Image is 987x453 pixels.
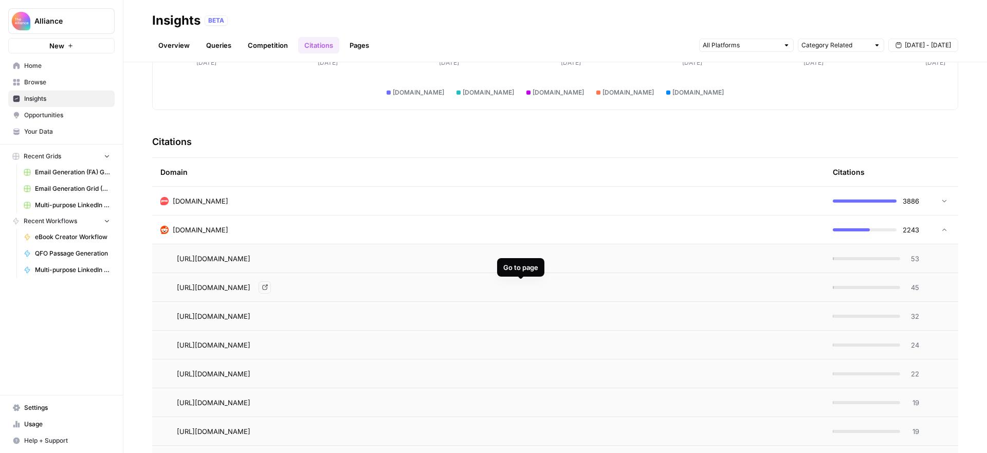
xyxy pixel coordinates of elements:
[19,164,115,180] a: Email Generation (FA) Grid
[925,59,945,66] tspan: [DATE]
[906,369,919,379] span: 22
[160,197,169,205] img: hs0bps27obw0jjabbbu51k6ul7gh
[906,282,919,293] span: 45
[801,40,869,50] input: Category Related
[8,149,115,164] button: Recent Grids
[888,39,958,52] button: [DATE] - [DATE]
[906,397,919,408] span: 19
[152,12,200,29] div: Insights
[8,213,115,229] button: Recent Workflows
[24,420,110,429] span: Usage
[903,196,919,206] span: 3886
[903,225,919,235] span: 2243
[833,158,865,186] div: Citations
[906,253,919,264] span: 53
[8,416,115,432] a: Usage
[439,59,459,66] tspan: [DATE]
[8,58,115,74] a: Home
[8,38,115,53] button: New
[49,41,64,51] span: New
[19,262,115,278] a: Multi-purpose LinkedIn Workflow
[8,123,115,140] a: Your Data
[672,88,724,97] span: [DOMAIN_NAME]
[242,37,294,53] a: Competition
[298,37,339,53] a: Citations
[24,403,110,412] span: Settings
[602,88,654,97] span: [DOMAIN_NAME]
[177,397,250,408] span: [URL][DOMAIN_NAME]
[35,232,110,242] span: eBook Creator Workflow
[200,37,237,53] a: Queries
[906,426,919,437] span: 19
[35,249,110,258] span: QFO Passage Generation
[906,340,919,350] span: 24
[703,40,779,50] input: All Platforms
[196,59,216,66] tspan: [DATE]
[24,436,110,445] span: Help + Support
[177,282,250,293] span: [URL][DOMAIN_NAME]
[906,311,919,321] span: 32
[8,90,115,107] a: Insights
[8,400,115,416] a: Settings
[35,168,110,177] span: Email Generation (FA) Grid
[24,152,61,161] span: Recent Grids
[160,226,169,234] img: m2cl2pnoess66jx31edqk0jfpcfn
[177,426,250,437] span: [URL][DOMAIN_NAME]
[12,12,30,30] img: Alliance Logo
[8,432,115,449] button: Help + Support
[160,158,816,186] div: Domain
[34,16,97,26] span: Alliance
[24,94,110,103] span: Insights
[152,37,196,53] a: Overview
[177,369,250,379] span: [URL][DOMAIN_NAME]
[177,253,250,264] span: [URL][DOMAIN_NAME]
[8,8,115,34] button: Workspace: Alliance
[503,262,538,273] div: Go to page
[19,229,115,245] a: eBook Creator Workflow
[24,61,110,70] span: Home
[318,59,338,66] tspan: [DATE]
[463,88,514,97] span: [DOMAIN_NAME]
[19,245,115,262] a: QFO Passage Generation
[19,197,115,213] a: Multi-purpose LinkedIn Workflow Grid
[24,111,110,120] span: Opportunities
[682,59,702,66] tspan: [DATE]
[24,78,110,87] span: Browse
[8,74,115,90] a: Browse
[35,265,110,275] span: Multi-purpose LinkedIn Workflow
[173,196,228,206] span: [DOMAIN_NAME]
[803,59,824,66] tspan: [DATE]
[24,216,77,226] span: Recent Workflows
[177,340,250,350] span: [URL][DOMAIN_NAME]
[35,201,110,210] span: Multi-purpose LinkedIn Workflow Grid
[259,281,271,294] a: Go to page https://www.reddit.com/r/marketing/comments/yys2c3/what_skills_do_you_need_to_become_a...
[19,180,115,197] a: Email Generation Grid (PMA)
[533,88,584,97] span: [DOMAIN_NAME]
[393,88,444,97] span: [DOMAIN_NAME]
[561,59,581,66] tspan: [DATE]
[8,107,115,123] a: Opportunities
[173,225,228,235] span: [DOMAIN_NAME]
[205,15,228,26] div: BETA
[35,184,110,193] span: Email Generation Grid (PMA)
[177,311,250,321] span: [URL][DOMAIN_NAME]
[905,41,951,50] span: [DATE] - [DATE]
[24,127,110,136] span: Your Data
[343,37,375,53] a: Pages
[152,135,192,149] h3: Citations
